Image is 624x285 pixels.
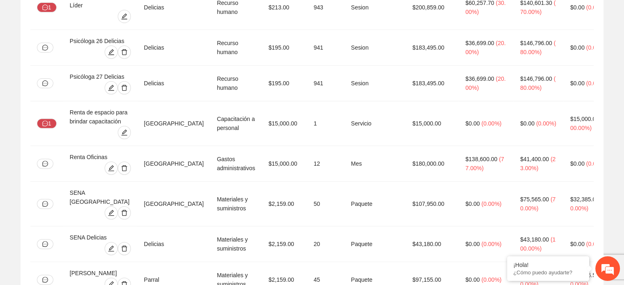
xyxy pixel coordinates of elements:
[42,161,48,166] span: message
[465,156,497,162] span: $138,600.00
[210,101,262,146] td: Capacitación a personal
[105,245,117,252] span: edit
[345,182,406,226] td: Paquete
[262,182,307,226] td: $2,159.00
[307,182,344,226] td: 50
[105,206,118,219] button: edit
[586,80,606,87] span: ( 0.00% )
[210,30,262,66] td: Recurso humano
[586,160,606,167] span: ( 0.00% )
[570,116,599,122] span: $15,000.00
[210,182,262,226] td: Materiales y suministros
[105,46,118,59] button: edit
[586,241,606,247] span: ( 0.00% )
[118,81,131,94] button: delete
[481,241,501,247] span: ( 0.00% )
[105,81,118,94] button: edit
[586,44,606,51] span: ( 0.00% )
[37,159,53,169] button: message
[70,233,131,242] div: SENA Delicias
[345,30,406,66] td: Sesion
[118,84,130,91] span: delete
[42,80,48,86] span: message
[465,156,504,171] span: ( 77.00% )
[570,4,585,11] span: $0.00
[520,120,535,127] span: $0.00
[70,188,131,206] div: SENA [GEOGRAPHIC_DATA]
[210,146,262,182] td: Gastos administrativos
[70,108,131,126] div: Renta de espacio para brindar capacitación
[37,78,53,88] button: message
[513,269,583,276] p: ¿Cómo puedo ayudarte?
[307,146,344,182] td: 12
[406,182,459,226] td: $107,950.00
[70,36,131,46] div: Psicóloga 26 Delicias
[481,276,501,283] span: ( 0.00% )
[406,66,459,101] td: $183,495.00
[406,226,459,262] td: $43,180.00
[118,49,130,55] span: delete
[118,126,131,139] button: edit
[465,276,480,283] span: $0.00
[406,146,459,182] td: $180,000.00
[105,242,118,255] button: edit
[137,182,210,226] td: [GEOGRAPHIC_DATA]
[481,201,501,207] span: ( 0.00% )
[520,236,549,243] span: $43,180.00
[43,42,138,52] div: Chatee con nosotros ahora
[520,156,549,162] span: $41,400.00
[137,101,210,146] td: [GEOGRAPHIC_DATA]
[118,46,131,59] button: delete
[37,239,53,249] button: message
[137,30,210,66] td: Delicias
[520,75,552,82] span: $146,796.00
[465,40,494,46] span: $36,699.00
[37,119,57,128] button: message1
[262,146,307,182] td: $15,000.00
[105,84,117,91] span: edit
[307,66,344,101] td: 941
[118,210,130,216] span: delete
[570,196,599,203] span: $32,385.00
[42,201,48,207] span: message
[262,226,307,262] td: $2,159.00
[345,101,406,146] td: Servicio
[406,101,459,146] td: $15,000.00
[37,43,53,52] button: message
[210,226,262,262] td: Materiales y suministros
[105,210,117,216] span: edit
[118,13,130,20] span: edit
[465,241,480,247] span: $0.00
[586,4,606,11] span: ( 0.00% )
[118,162,131,175] button: delete
[481,120,501,127] span: ( 0.00% )
[42,121,48,127] span: message
[520,196,549,203] span: $75,565.00
[262,101,307,146] td: $15,000.00
[118,165,130,171] span: delete
[105,49,117,55] span: edit
[4,194,156,223] textarea: Escriba su mensaje y pulse “Intro”
[37,199,53,209] button: message
[262,30,307,66] td: $195.00
[262,66,307,101] td: $195.00
[118,129,130,136] span: edit
[210,66,262,101] td: Recurso humano
[465,201,480,207] span: $0.00
[345,146,406,182] td: Mes
[42,5,48,11] span: message
[465,75,494,82] span: $36,699.00
[48,95,113,178] span: Estamos en línea.
[118,206,131,219] button: delete
[42,277,48,283] span: message
[118,245,130,252] span: delete
[513,262,583,268] div: ¡Hola!
[70,269,131,278] div: [PERSON_NAME]
[105,165,117,171] span: edit
[70,153,131,162] div: Renta Oficinas
[118,242,131,255] button: delete
[570,44,585,51] span: $0.00
[118,10,131,23] button: edit
[570,241,585,247] span: $0.00
[137,226,210,262] td: Delicias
